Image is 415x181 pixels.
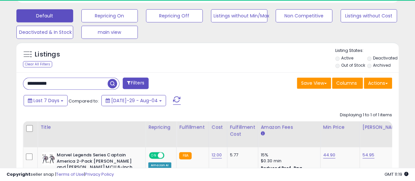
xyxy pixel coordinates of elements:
div: Amazon Fees [261,124,318,131]
button: Default [16,9,73,22]
button: Listings without Min/Max [211,9,268,22]
div: 15% [261,152,315,158]
p: Listing States: [335,48,399,54]
button: Repricing On [81,9,138,22]
label: Active [341,55,353,61]
button: Actions [364,78,392,89]
button: [DATE]-29 - Aug-04 [101,95,166,106]
small: FBA [179,152,191,159]
label: Out of Stock [341,62,365,68]
a: 12.00 [212,152,222,158]
span: [DATE]-29 - Aug-04 [111,97,158,104]
button: Deactivated & In Stock [16,26,73,39]
div: Fulfillment [179,124,206,131]
div: Repricing [148,124,174,131]
div: Fulfillment Cost [230,124,255,138]
div: Title [40,124,143,131]
span: 2025-08-12 11:19 GMT [384,171,408,177]
img: 51yy8rqgzBL._SL40_.jpg [42,152,55,165]
button: main view [81,26,138,39]
div: Cost [212,124,224,131]
button: Save View [297,78,331,89]
div: [PERSON_NAME] [363,124,402,131]
button: Repricing Off [146,9,203,22]
button: Filters [123,78,148,89]
div: seller snap | | [7,171,114,178]
strong: Copyright [7,171,31,177]
span: Last 7 Days [33,97,59,104]
label: Archived [373,62,391,68]
a: 44.90 [323,152,336,158]
button: Listings without Cost [341,9,397,22]
button: Non Competitive [276,9,332,22]
span: ON [150,153,158,158]
button: Columns [332,78,363,89]
a: Privacy Policy [85,171,114,177]
h5: Listings [35,50,60,59]
div: $0.30 min [261,158,315,164]
div: Clear All Filters [23,61,52,67]
span: Columns [336,80,357,86]
div: Min Price [323,124,357,131]
div: Displaying 1 to 1 of 1 items [340,112,392,118]
span: Compared to: [69,98,99,104]
div: 5.77 [230,152,253,158]
a: Terms of Use [56,171,84,177]
label: Deactivated [373,55,398,61]
button: Last 7 Days [24,95,68,106]
span: OFF [163,153,174,158]
a: 54.95 [363,152,375,158]
small: Amazon Fees. [261,131,265,137]
b: Marvel Legends Series Captain America 2-Pack [PERSON_NAME] and [PERSON_NAME] MCU 6-Inch Figures, ... [57,152,136,178]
